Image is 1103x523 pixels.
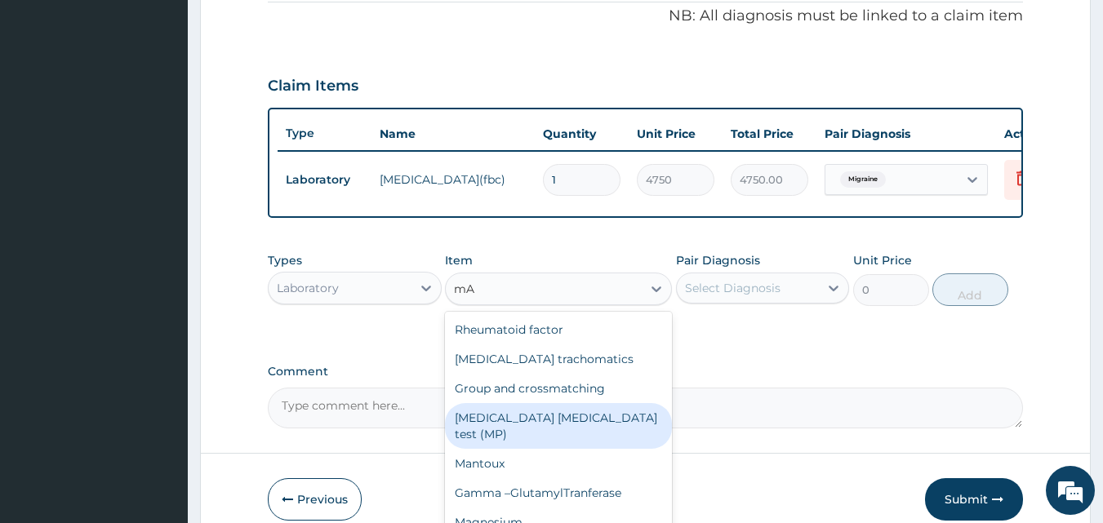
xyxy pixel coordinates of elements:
[371,117,535,150] th: Name
[816,117,996,150] th: Pair Diagnosis
[932,273,1008,306] button: Add
[268,478,362,521] button: Previous
[85,91,274,113] div: Chat with us now
[268,254,302,268] label: Types
[278,118,371,148] th: Type
[268,6,1024,27] p: NB: All diagnosis must be linked to a claim item
[445,478,672,507] div: Gamma –GlutamylTranferase
[445,403,672,449] div: [MEDICAL_DATA] [MEDICAL_DATA] test (MP)
[268,8,307,47] div: Minimize live chat window
[445,449,672,478] div: Mantoux
[996,117,1078,150] th: Actions
[268,78,358,95] h3: Claim Items
[445,315,672,344] div: Rheumatoid factor
[676,252,760,268] label: Pair Diagnosis
[277,280,339,296] div: Laboratory
[30,82,66,122] img: d_794563401_company_1708531726252_794563401
[371,163,535,196] td: [MEDICAL_DATA](fbc)
[95,157,225,322] span: We're online!
[278,165,371,195] td: Laboratory
[840,171,886,188] span: Migraine
[685,280,781,296] div: Select Diagnosis
[925,478,1023,521] button: Submit
[723,117,816,150] th: Total Price
[629,117,723,150] th: Unit Price
[445,374,672,403] div: Group and crossmatching
[445,344,672,374] div: [MEDICAL_DATA] trachomatics
[8,349,311,406] textarea: Type your message and hit 'Enter'
[268,365,1024,379] label: Comment
[445,252,473,268] label: Item
[535,117,629,150] th: Quantity
[853,252,912,268] label: Unit Price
